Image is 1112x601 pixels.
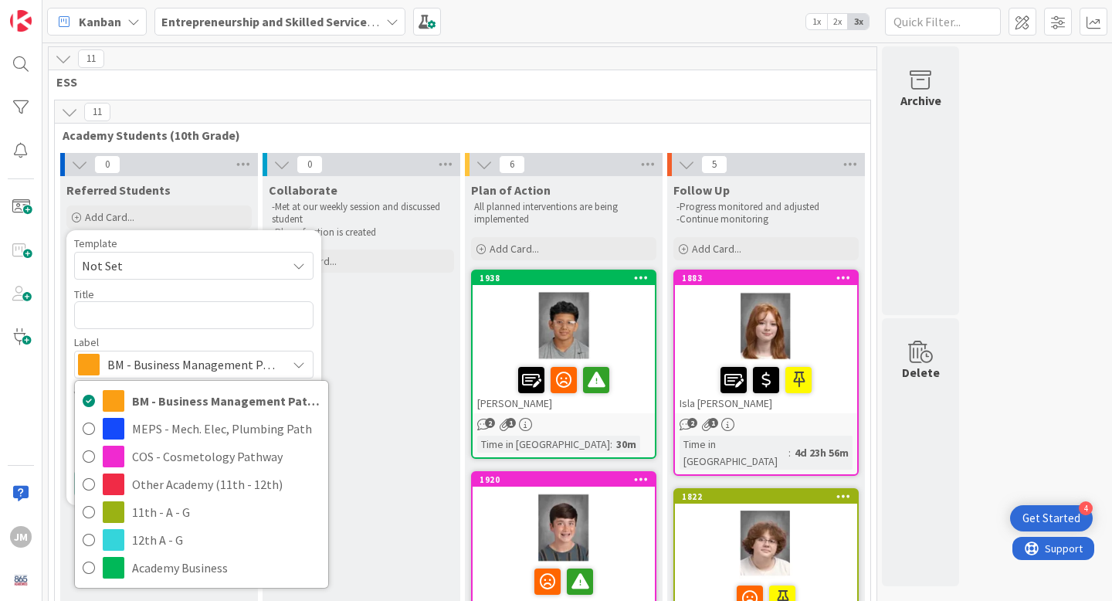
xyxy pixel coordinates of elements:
a: 1883Isla [PERSON_NAME]Time in [GEOGRAPHIC_DATA]:4d 23h 56m [673,270,859,476]
div: Time in [GEOGRAPHIC_DATA] [477,436,610,453]
div: Time in [GEOGRAPHIC_DATA] [680,436,788,470]
a: 1938[PERSON_NAME]Time in [GEOGRAPHIC_DATA]:30m [471,270,656,459]
span: 1x [806,14,827,29]
span: 1 [506,418,516,428]
div: 1883 [682,273,857,284]
div: [PERSON_NAME] [473,361,655,413]
div: 1938 [473,271,655,285]
span: Add Card... [85,210,134,224]
div: 1883 [675,271,857,285]
input: Quick Filter... [885,8,1001,36]
span: Not Set [82,256,275,276]
span: 11th - A - G [132,501,320,524]
span: Follow Up [673,182,730,198]
span: Add Card... [490,242,539,256]
a: COS - Cosmetology Pathway [75,443,328,470]
div: 30m [612,436,640,453]
span: Kanban [79,12,121,31]
label: Title [74,287,94,301]
span: Collaborate [269,182,337,198]
span: : [610,436,612,453]
a: BM - Business Management Pathway [75,387,328,415]
div: 1822 [682,491,857,502]
span: 11 [84,103,110,121]
span: 2 [687,418,697,428]
div: 1938 [480,273,655,284]
div: Archive [900,91,941,110]
span: 12th A - G [132,528,320,552]
span: 0 [94,155,120,174]
a: Other Academy (11th - 12th) [75,470,328,498]
div: JM [10,526,32,548]
div: 1883Isla [PERSON_NAME] [675,271,857,413]
span: 6 [499,155,525,174]
div: 1920 [473,473,655,487]
a: 12th A - G [75,526,328,554]
p: -Plan of action is created [272,226,451,239]
span: Template [74,238,117,249]
p: -Continue monitoring [676,213,856,226]
span: Academy Business [132,556,320,579]
span: Plan of Action [471,182,551,198]
span: 2 [485,418,495,428]
span: : [788,444,791,461]
span: 3x [848,14,869,29]
p: -Met at our weekly session and discussed student [272,201,451,226]
span: ESS [56,74,857,90]
a: 11th - A - G [75,498,328,526]
span: 11 [78,49,104,68]
div: Isla [PERSON_NAME] [675,361,857,413]
b: Entrepreneurship and Skilled Services Interventions - [DATE]-[DATE] [161,14,539,29]
span: 5 [701,155,727,174]
p: -Progress monitored and adjusted [676,201,856,213]
span: Referred Students [66,182,171,198]
img: Visit kanbanzone.com [10,10,32,32]
img: avatar [10,569,32,591]
span: Support [32,2,70,21]
div: Get Started [1022,511,1080,526]
span: Label [74,337,99,348]
span: BM - Business Management Pathway [132,389,320,413]
span: 0 [297,155,323,174]
a: MEPS - Mech. Elec, Plumbing Path [75,415,328,443]
span: MEPS - Mech. Elec, Plumbing Path [132,417,320,440]
span: COS - Cosmetology Pathway [132,445,320,468]
span: 2x [827,14,848,29]
div: 1920 [480,474,655,485]
div: 1822 [675,490,857,504]
p: All planned interventions are being implemented [474,201,653,226]
div: 4 [1079,501,1093,515]
div: 4d 23h 56m [791,444,853,461]
div: Open Get Started checklist, remaining modules: 4 [1010,505,1093,531]
span: BM - Business Management Pathway [107,354,279,375]
span: Academy Students (10th Grade) [63,127,851,143]
div: Delete [902,363,940,382]
span: Other Academy (11th - 12th) [132,473,320,496]
span: 1 [708,418,718,428]
a: Academy Business [75,554,328,582]
span: Add Card... [692,242,741,256]
div: 1938[PERSON_NAME] [473,271,655,413]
